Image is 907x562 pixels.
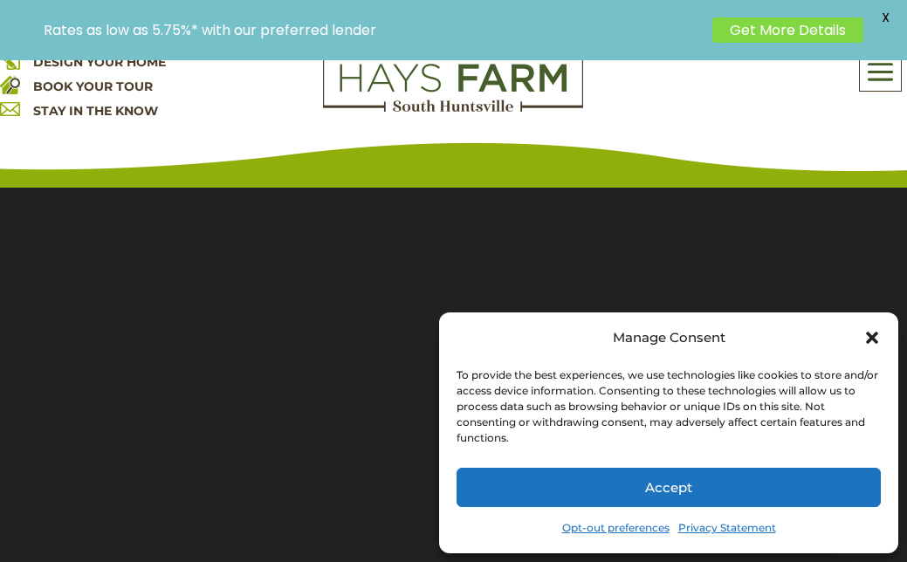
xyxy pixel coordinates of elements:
[678,516,776,540] a: Privacy Statement
[33,103,158,119] a: STAY IN THE KNOW
[44,22,704,38] p: Rates as low as 5.75%* with our preferred lender
[712,17,863,43] a: Get More Details
[457,468,881,507] button: Accept
[323,50,583,113] img: Logo
[872,4,898,31] span: X
[613,326,725,350] div: Manage Consent
[457,367,879,446] div: To provide the best experiences, we use technologies like cookies to store and/or access device i...
[863,329,881,346] div: Close dialog
[33,54,166,70] a: DESIGN YOUR HOME
[33,79,153,94] a: BOOK YOUR TOUR
[323,100,583,116] a: hays farm homes huntsville development
[562,516,670,540] a: Opt-out preferences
